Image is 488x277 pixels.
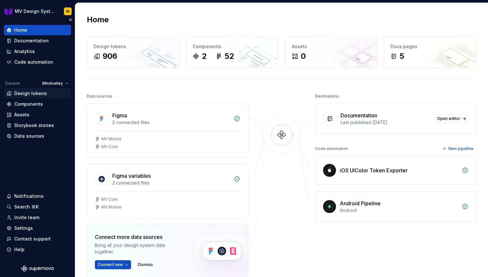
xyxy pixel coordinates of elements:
[14,214,39,221] div: Invite team
[340,207,458,214] div: Android
[87,37,179,68] a: Design tokens906
[315,92,339,101] div: Destinations
[138,262,153,267] span: Dismiss
[434,114,468,123] a: Open editor
[391,43,470,50] div: Docs pages
[14,48,35,55] div: Analytics
[14,133,44,139] div: Data sources
[202,51,207,61] div: 2
[5,81,20,86] div: Dataset
[4,99,71,109] a: Components
[87,103,248,157] a: Figma2 connected filesMV MobileMV Core
[87,92,112,101] div: Data sources
[66,15,75,24] button: Collapse sidebar
[87,15,109,25] h2: Home
[101,136,122,142] div: MV Mobile
[14,59,53,65] div: Code automation
[95,242,182,255] div: Bring all your design system data together.
[285,37,378,68] a: Assets0
[1,4,74,18] button: MV Design System MobileM
[101,197,118,202] div: MV Core
[14,225,33,231] div: Settings
[5,7,12,15] img: b3ac2a31-7ea9-4fd1-9cb6-08b90a735998.png
[101,205,122,210] div: MV Mobile
[341,119,430,126] div: Last published [DATE]
[14,204,39,210] div: Search ⌘K
[292,43,371,50] div: Assets
[14,112,29,118] div: Assets
[112,180,230,186] div: 2 connected files
[4,88,71,99] a: Design tokens
[4,120,71,131] a: Storybook stories
[21,265,54,272] svg: Supernova Logo
[15,8,56,15] div: MV Design System Mobile
[14,101,43,107] div: Components
[400,51,404,61] div: 5
[14,27,27,33] div: Home
[14,246,25,253] div: Help
[14,122,54,129] div: Storybook stories
[4,212,71,223] a: Invite team
[440,144,476,153] button: New pipeline
[87,164,248,218] a: Figma variables2 connected filesMV CoreMV Mobile
[384,37,476,68] a: Docs pages5
[315,144,348,153] div: Code automation
[14,236,51,242] div: Contact support
[4,57,71,67] a: Code automation
[4,244,71,255] button: Help
[301,51,306,61] div: 0
[341,112,377,119] div: Documentation
[39,79,71,88] button: Mindvalley
[448,146,473,151] span: New pipeline
[225,51,234,61] div: 52
[101,144,118,149] div: MV Core
[437,116,460,121] span: Open editor
[193,43,272,50] div: Components
[112,112,127,119] div: Figma
[4,46,71,57] a: Analytics
[95,233,182,241] div: Connect more data sources
[4,202,71,212] button: Search ⌘K
[103,51,117,61] div: 906
[42,81,63,86] span: Mindvalley
[98,262,123,267] span: Connect new
[94,43,173,50] div: Design tokens
[112,172,151,180] div: Figma variables
[186,37,279,68] a: Components252
[14,37,49,44] div: Documentation
[112,119,230,126] div: 2 connected files
[4,36,71,46] a: Documentation
[4,234,71,244] button: Contact support
[4,191,71,201] button: Notifications
[14,90,47,97] div: Design tokens
[4,223,71,233] a: Settings
[340,166,408,174] div: iOS UIColor Token Exporter
[4,25,71,35] a: Home
[95,260,131,269] button: Connect new
[340,199,381,207] div: Android Pipeline
[14,193,44,199] div: Notifications
[4,110,71,120] a: Assets
[66,9,69,14] div: M
[135,260,156,269] button: Dismiss
[4,131,71,141] a: Data sources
